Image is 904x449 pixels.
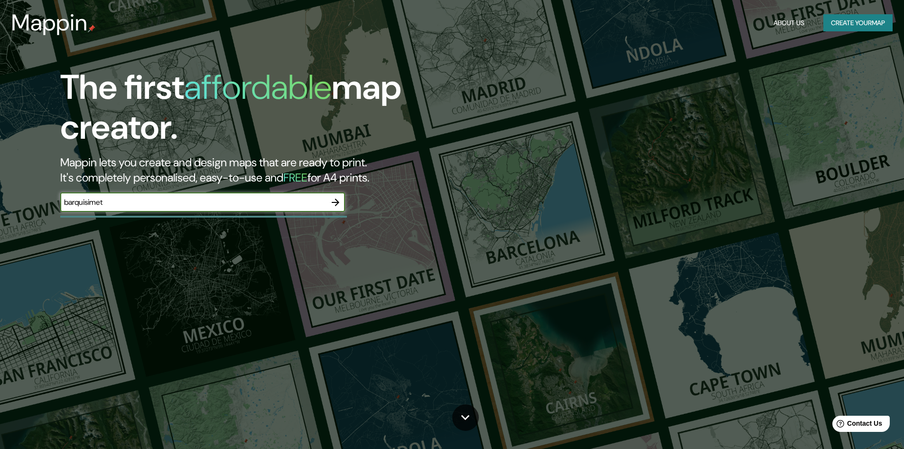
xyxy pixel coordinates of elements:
input: Choose your favourite place [60,197,326,208]
h1: affordable [184,65,332,109]
h1: The first map creator. [60,67,513,155]
h5: FREE [283,170,308,185]
button: Create yourmap [823,14,893,32]
h3: Mappin [11,10,88,36]
img: mappin-pin [88,25,95,32]
iframe: Help widget launcher [820,412,894,439]
button: About Us [770,14,808,32]
h2: Mappin lets you create and design maps that are ready to print. It's completely personalised, eas... [60,155,513,185]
